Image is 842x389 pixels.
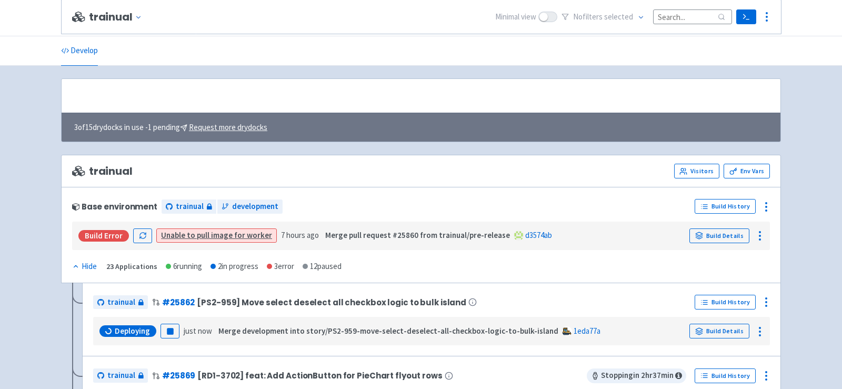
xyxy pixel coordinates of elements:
button: trainual [89,11,146,23]
span: Stopping in 2 hr 37 min [587,368,686,383]
a: trainual [93,295,148,310]
span: Deploying [115,326,150,336]
a: #25862 [162,297,195,308]
a: Build History [695,199,756,214]
time: just now [184,326,212,336]
span: [PS2-959] Move select deselect all checkbox logic to bulk island [197,298,466,307]
a: trainual [162,200,216,214]
a: Build History [695,295,756,310]
span: [RD1-3702] feat: Add ActionButton for PieChart flyout rows [197,371,442,380]
span: Minimal view [495,11,536,23]
span: 3 of 15 drydocks in use - 1 pending [74,122,267,134]
a: Develop [61,36,98,66]
u: Request more drydocks [189,122,267,132]
strong: Merge pull request #25860 from trainual/pre-release [325,230,510,240]
span: trainual [72,165,133,177]
span: trainual [176,201,204,213]
span: trainual [107,370,135,382]
a: d3574ab [525,230,552,240]
a: Env Vars [724,164,770,178]
span: trainual [107,296,135,308]
div: 12 paused [303,261,342,273]
a: development [217,200,283,214]
a: Build History [695,368,756,383]
div: 6 running [166,261,202,273]
a: Visitors [674,164,719,178]
div: 3 error [267,261,294,273]
button: Pause [161,324,179,338]
div: Hide [72,261,97,273]
button: Hide [72,261,98,273]
span: development [232,201,278,213]
a: Build Details [689,228,749,243]
a: Terminal [736,9,756,24]
span: selected [604,12,633,22]
div: 2 in progress [210,261,258,273]
a: #25869 [162,370,195,381]
a: 1eda77a [574,326,600,336]
a: Build Details [689,324,749,338]
strong: Merge development into story/PS2-959-move-select-deselect-all-checkbox-logic-to-bulk-island [218,326,558,336]
a: Unable to pull image for worker [161,230,272,240]
span: No filter s [573,11,633,23]
div: 23 Applications [106,261,157,273]
input: Search... [653,9,732,24]
a: trainual [93,368,148,383]
time: 7 hours ago [281,230,319,240]
div: Build Error [78,230,129,242]
div: Base environment [72,202,157,211]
